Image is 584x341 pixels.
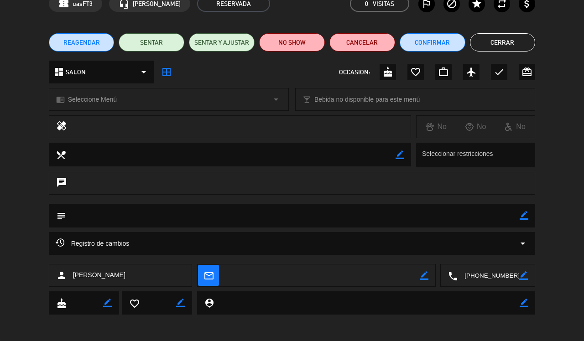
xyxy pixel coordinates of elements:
[73,270,125,280] span: [PERSON_NAME]
[470,33,536,52] button: Cerrar
[329,33,395,52] button: Cancelar
[466,67,477,77] i: airplanemode_active
[517,238,528,249] i: arrow_drop_down
[56,177,67,190] i: chat
[138,67,149,77] i: arrow_drop_down
[56,270,67,281] i: person
[314,94,420,105] span: Bebida no disponible para este menú
[400,33,465,52] button: Confirmar
[417,121,456,133] div: No
[103,299,112,307] i: border_color
[56,120,67,133] i: healing
[382,67,393,77] i: cake
[53,67,64,77] i: dashboard
[495,121,535,133] div: No
[56,238,130,249] span: Registro de cambios
[519,271,528,280] i: border_color
[129,298,139,308] i: favorite_border
[520,299,528,307] i: border_color
[420,271,428,280] i: border_color
[339,67,370,77] span: OCCASION:
[494,67,505,77] i: check
[204,298,214,308] i: person_pin
[520,211,528,220] i: border_color
[396,150,404,159] i: border_color
[176,299,185,307] i: border_color
[49,33,115,52] button: REAGENDAR
[302,95,311,104] i: local_bar
[203,270,214,280] i: mail_outline
[119,33,184,52] button: SENTAR
[410,67,421,77] i: favorite_border
[56,150,66,160] i: local_dining
[161,67,172,77] i: border_all
[259,33,325,52] button: NO SHOW
[56,298,66,308] i: cake
[521,67,532,77] i: card_giftcard
[56,95,65,104] i: chrome_reader_mode
[271,94,282,105] i: arrow_drop_down
[448,271,458,281] i: local_phone
[189,33,255,52] button: SENTAR Y AJUSTAR
[63,38,100,47] span: REAGENDAR
[68,94,117,105] span: Seleccione Menú
[438,67,449,77] i: work_outline
[456,121,495,133] div: No
[56,211,66,221] i: subject
[66,67,86,77] span: SALON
